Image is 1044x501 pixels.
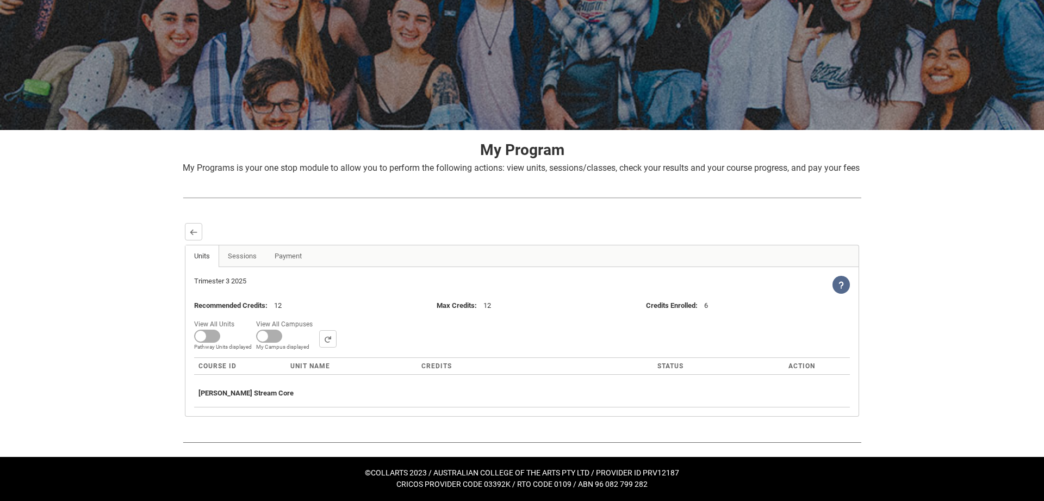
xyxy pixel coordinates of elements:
[183,192,861,203] img: REDU_GREY_LINE
[290,362,330,370] span: Unit Name
[274,301,282,310] lightning-formatted-text: 12
[194,317,239,329] span: View All Units
[483,301,491,310] lightning-formatted-text: 12
[657,362,683,370] span: Status
[198,362,237,370] span: Course ID
[421,362,452,370] span: Credits
[832,280,850,288] span: View Help
[256,317,317,329] span: View All Campuses
[256,343,317,351] span: My Campus displayed
[194,343,252,351] span: Pathway Units displayed
[704,301,708,310] lightning-formatted-text: 6
[832,276,850,294] lightning-icon: View Help
[185,245,219,267] a: Units
[437,301,475,310] lightning-formatted-text: Max Credits
[265,245,311,267] a: Payment
[194,301,274,310] span: :
[198,389,294,397] span: [PERSON_NAME] Stream Core
[219,245,266,267] a: Sessions
[646,301,695,310] lightning-formatted-text: Credits Enrolled
[480,141,564,159] strong: My Program
[183,436,861,448] img: REDU_GREY_LINE
[194,301,265,310] lightning-formatted-text: Recommended Credits
[646,301,704,310] span: :
[185,223,202,240] button: Back
[194,276,522,287] div: Trimester 3 2025
[437,301,483,310] span: :
[183,163,860,173] span: My Programs is your one stop module to allow you to perform the following actions: view units, se...
[319,330,337,348] button: Search
[788,362,815,370] span: Action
